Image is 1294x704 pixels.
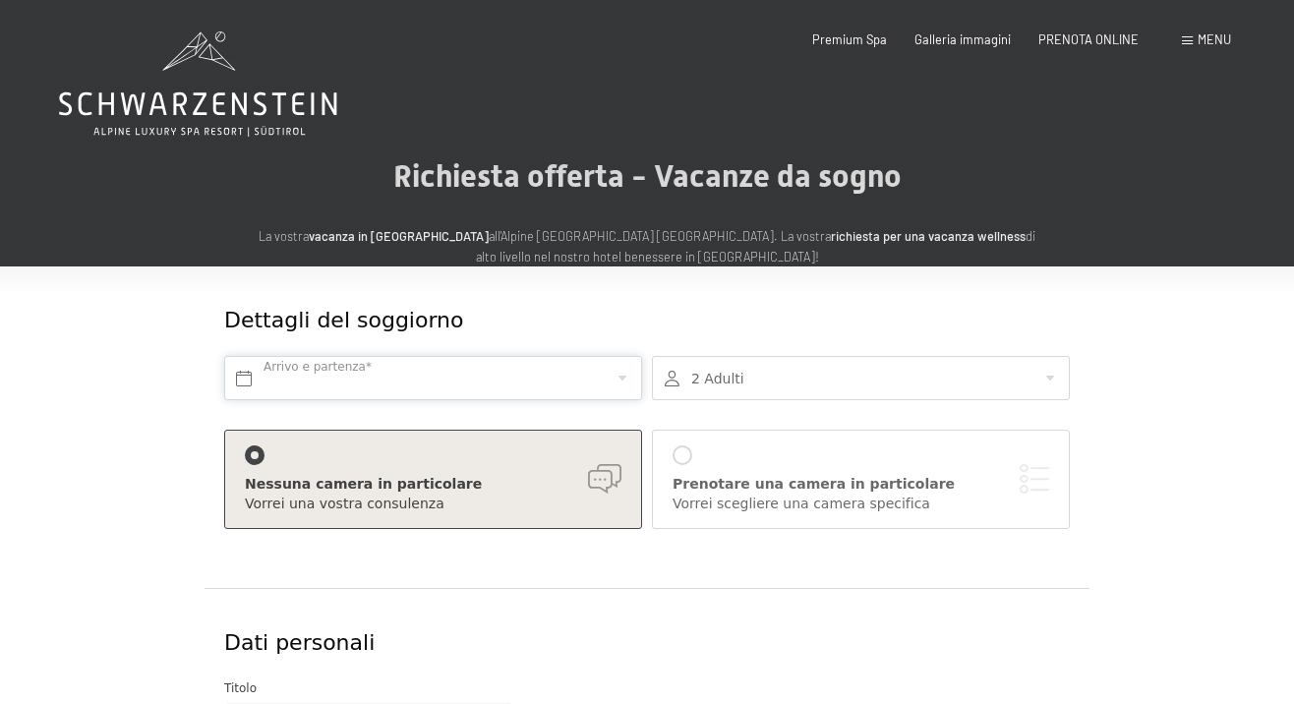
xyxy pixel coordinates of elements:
[1038,31,1139,47] a: PRENOTA ONLINE
[812,31,887,47] a: Premium Spa
[224,306,927,336] div: Dettagli del soggiorno
[831,228,1026,244] strong: richiesta per una vacanza wellness
[309,228,489,244] strong: vacanza in [GEOGRAPHIC_DATA]
[224,628,1070,659] div: Dati personali
[245,495,621,514] div: Vorrei una vostra consulenza
[224,678,1070,698] div: Titolo
[673,495,1049,514] div: Vorrei scegliere una camera specifica
[245,475,621,495] div: Nessuna camera in particolare
[254,226,1040,266] p: La vostra all'Alpine [GEOGRAPHIC_DATA] [GEOGRAPHIC_DATA]. La vostra di alto livello nel nostro ho...
[1198,31,1231,47] span: Menu
[914,31,1011,47] a: Galleria immagini
[673,475,1049,495] div: Prenotare una camera in particolare
[393,157,902,195] span: Richiesta offerta - Vacanze da sogno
